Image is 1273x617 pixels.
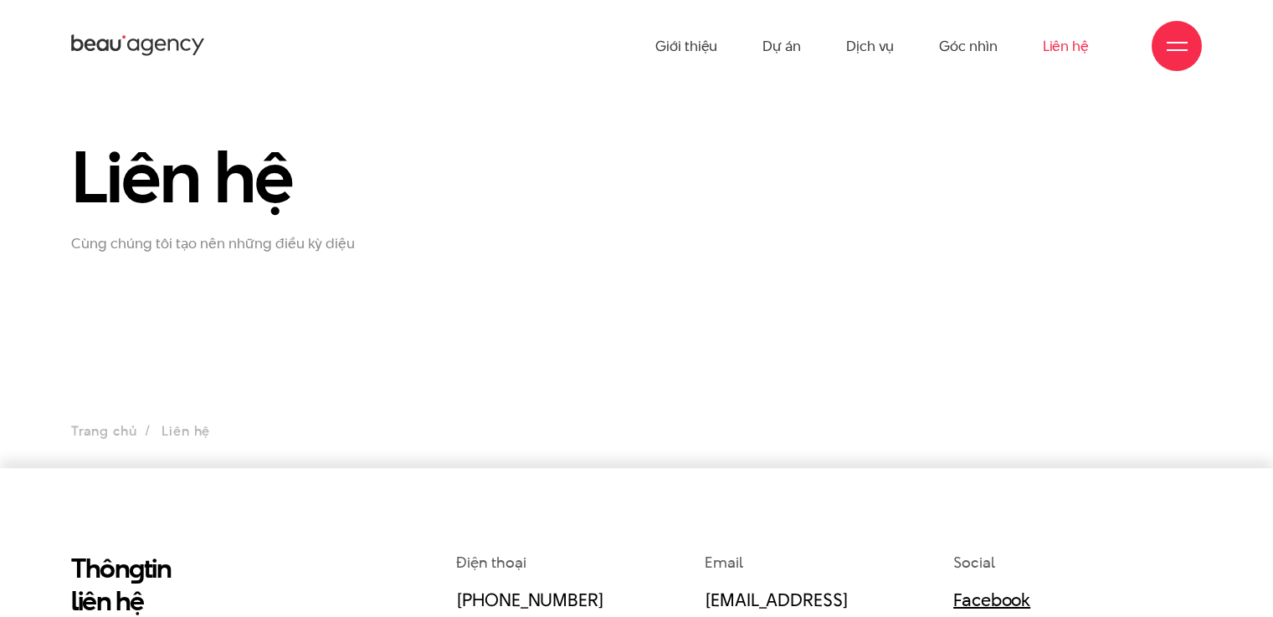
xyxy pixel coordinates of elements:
p: Cùng chúng tôi tạo nên những điều kỳ diệu [71,235,431,252]
a: Trang chủ [71,421,136,441]
a: [PHONE_NUMBER] [456,587,603,612]
en: g [129,549,144,587]
span: Email [705,552,743,573]
a: Facebook [953,587,1030,612]
span: Social [953,552,994,573]
h2: Thôn tin liên hệ [71,552,335,617]
h1: Liên hệ [71,138,431,215]
span: Điện thoại [456,552,526,573]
